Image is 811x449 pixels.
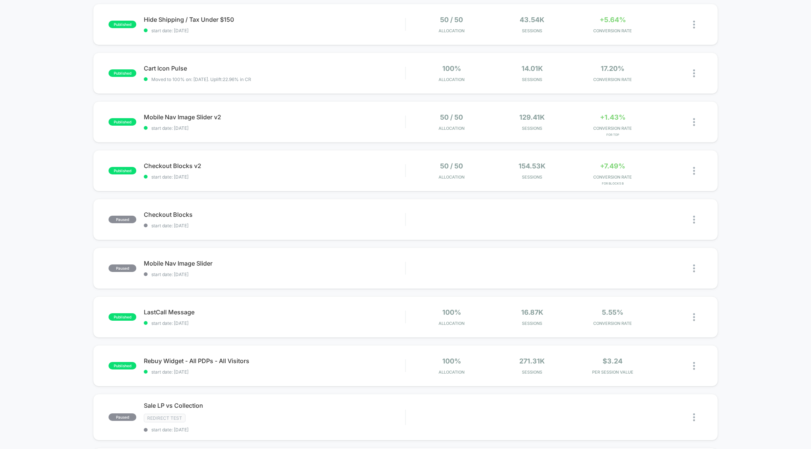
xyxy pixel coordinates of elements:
[144,16,405,23] span: Hide Shipping / Tax Under $150
[519,357,545,365] span: 271.31k
[144,28,405,33] span: start date: [DATE]
[600,113,626,121] span: +1.43%
[440,162,463,170] span: 50 / 50
[144,272,405,277] span: start date: [DATE]
[109,118,136,126] span: published
[151,77,251,82] span: Moved to 100% on: [DATE] . Uplift: 22.96% in CR
[494,28,570,33] span: Sessions
[439,369,464,375] span: Allocation
[109,264,136,272] span: paused
[494,174,570,180] span: Sessions
[600,16,626,24] span: +5.64%
[109,216,136,223] span: paused
[693,118,695,126] img: close
[439,126,464,131] span: Allocation
[109,167,136,174] span: published
[603,357,623,365] span: $3.24
[574,174,651,180] span: CONVERSION RATE
[693,216,695,224] img: close
[574,182,651,185] span: for Blocks B
[442,65,461,72] span: 100%
[439,321,464,326] span: Allocation
[144,113,405,121] span: Mobile Nav Image Slider v2
[144,402,405,409] span: Sale LP vs Collection
[494,126,570,131] span: Sessions
[442,357,461,365] span: 100%
[144,125,405,131] span: start date: [DATE]
[693,362,695,370] img: close
[600,162,625,170] span: +7.49%
[693,69,695,77] img: close
[144,260,405,267] span: Mobile Nav Image Slider
[439,28,464,33] span: Allocation
[693,167,695,175] img: close
[144,65,405,72] span: Cart Icon Pulse
[109,21,136,28] span: published
[574,133,651,137] span: for Top
[574,321,651,326] span: CONVERSION RATE
[602,308,623,316] span: 5.55%
[442,308,461,316] span: 100%
[494,369,570,375] span: Sessions
[440,16,463,24] span: 50 / 50
[693,313,695,321] img: close
[144,427,405,432] span: start date: [DATE]
[693,264,695,272] img: close
[109,413,136,421] span: paused
[520,16,544,24] span: 43.54k
[494,77,570,82] span: Sessions
[144,162,405,170] span: Checkout Blocks v2
[519,113,545,121] span: 129.41k
[574,77,651,82] span: CONVERSION RATE
[494,321,570,326] span: Sessions
[144,308,405,316] span: LastCall Message
[522,65,543,72] span: 14.01k
[693,413,695,421] img: close
[574,126,651,131] span: CONVERSION RATE
[144,320,405,326] span: start date: [DATE]
[109,69,136,77] span: published
[144,369,405,375] span: start date: [DATE]
[109,362,136,369] span: published
[440,113,463,121] span: 50 / 50
[574,369,651,375] span: PER SESSION VALUE
[519,162,546,170] span: 154.53k
[109,313,136,321] span: published
[601,65,624,72] span: 17.20%
[144,211,405,218] span: Checkout Blocks
[144,357,405,365] span: Rebuy Widget - All PDPs - All Visitors
[439,174,464,180] span: Allocation
[574,28,651,33] span: CONVERSION RATE
[521,308,543,316] span: 16.87k
[144,174,405,180] span: start date: [DATE]
[439,77,464,82] span: Allocation
[144,223,405,228] span: start date: [DATE]
[693,21,695,29] img: close
[144,414,185,422] span: Redirect Test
